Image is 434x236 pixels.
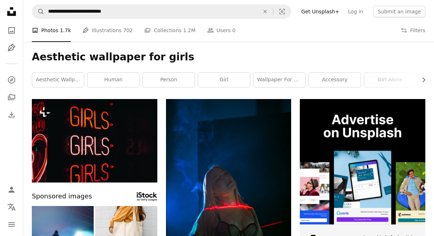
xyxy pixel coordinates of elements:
[32,99,157,183] img: a neon sign that says girls, girls, girls
[4,90,19,104] a: Collections
[232,26,235,34] span: 0
[373,6,425,17] button: Submit an image
[143,73,195,87] a: person
[401,19,425,42] button: Filters
[300,99,425,224] img: file-1635990755334-4bfd90f37242image
[254,73,305,87] a: wallpaper for mobile
[4,183,19,197] a: Log in / Sign up
[273,5,291,18] button: Visual search
[32,5,44,18] button: Search Unsplash
[4,4,19,20] a: Home — Unsplash
[32,137,157,144] a: a neon sign that says girls, girls, girls
[32,51,425,64] h1: Aesthetic wallpaper for girls
[183,26,195,34] span: 1.2M
[123,26,133,34] span: 702
[166,189,292,196] a: a woman with a red light around her neck
[417,73,425,87] button: scroll list to the right
[4,200,19,214] button: Language
[4,23,19,38] a: Photos
[4,73,19,87] a: Explore
[309,73,361,87] a: accessory
[198,73,250,87] a: girl
[88,73,139,87] a: human
[207,19,236,42] a: Users 0
[144,19,195,42] a: Collections 1.2M
[364,73,416,87] a: girl alone
[4,217,19,232] button: Menu
[257,5,273,18] button: Clear
[82,19,133,42] a: Illustrations 702
[32,191,92,202] span: Sponsored images
[344,6,367,17] a: Log in
[32,4,291,19] form: Find visuals sitewide
[297,6,344,17] a: Get Unsplash+
[4,107,19,122] a: Download History
[32,73,84,87] a: aesthetic wallpaper
[4,40,19,55] a: Illustrations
